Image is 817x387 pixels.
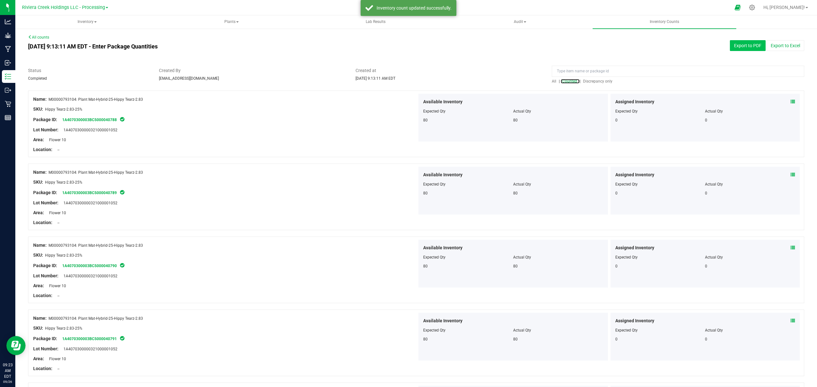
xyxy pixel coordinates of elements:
[615,254,705,260] div: Expected Qty
[583,79,612,84] span: Discrepancy only
[33,252,43,258] span: SKU:
[33,200,58,205] span: Lot Number:
[763,5,805,10] span: Hi, [PERSON_NAME]!
[615,99,654,105] span: Assigned Inventory
[62,118,117,122] a: 1A4070300003BC5000040788
[33,366,52,371] span: Location:
[615,245,654,251] span: Assigned Inventory
[5,101,11,107] inline-svg: Retail
[423,255,446,259] span: Expected Qty
[54,148,59,152] span: --
[423,99,462,105] span: Available Inventory
[593,15,736,29] a: Inventory Counts
[5,46,11,52] inline-svg: Manufacturing
[5,18,11,25] inline-svg: Analytics
[559,79,560,84] span: |
[705,108,795,114] div: Actual Qty
[33,336,57,341] span: Package ID:
[16,16,159,28] span: Inventory
[33,263,57,268] span: Package ID:
[28,43,477,50] h4: [DATE] 9:13:11 AM EDT - Enter Package Quantities
[54,367,59,371] span: --
[581,79,612,84] a: Discrepancy only
[3,362,12,379] p: 09:23 AM EDT
[49,243,143,248] span: M00000793104: Plant Mat-Hybrid-25-Hippy Tearz-2.83
[119,262,125,268] span: In Sync
[641,19,688,25] span: Inventory Counts
[33,283,44,288] span: Area:
[46,357,66,361] span: Flower 10
[45,107,82,112] span: Hippy Tearz-2.83-25%
[304,15,447,29] a: Lab Results
[33,170,47,175] span: Name:
[513,118,518,122] span: 80
[513,255,531,259] span: Actual Qty
[448,16,591,28] span: Audit
[6,336,26,355] iframe: Resource center
[615,318,654,324] span: Assigned Inventory
[377,5,452,11] div: Inventory count updated successfully.
[731,1,745,14] span: Open Ecommerce Menu
[62,337,117,341] a: 1A4070300003BC5000040791
[33,316,47,321] span: Name:
[119,189,125,195] span: In Sync
[33,325,43,331] span: SKU:
[15,15,159,29] a: Inventory
[3,379,12,384] p: 09/26
[60,274,117,278] span: 1A4070300000321000001052
[33,147,52,152] span: Location:
[33,220,52,225] span: Location:
[552,79,556,84] span: All
[356,67,543,74] span: Created at
[561,79,580,84] a: Counted
[46,138,66,142] span: Flower 10
[33,127,58,132] span: Lot Number:
[22,5,105,10] span: Riviera Creek Holdings LLC - Processing
[767,40,804,51] button: Export to Excel
[513,109,531,113] span: Actual Qty
[5,32,11,39] inline-svg: Grow
[705,254,795,260] div: Actual Qty
[615,181,705,187] div: Expected Qty
[552,66,804,77] input: Type item name or package id
[705,264,707,268] span: 0
[552,79,559,84] a: All
[705,337,707,341] span: 0
[423,191,428,195] span: 80
[423,182,446,186] span: Expected Qty
[119,335,125,341] span: In Sync
[33,97,47,102] span: Name:
[513,191,518,195] span: 80
[28,67,149,74] span: Status
[513,337,518,341] span: 80
[423,118,428,122] span: 80
[33,179,43,185] span: SKU:
[33,117,57,122] span: Package ID:
[423,337,428,341] span: 80
[60,128,117,132] span: 1A4070300000321000001052
[28,76,47,81] span: Completed
[62,264,117,268] a: 1A4070300003BC5000040790
[513,182,531,186] span: Actual Qty
[423,264,428,268] span: 80
[615,117,705,123] div: 0
[49,170,143,175] span: M00000793104: Plant Mat-Hybrid-25-Hippy Tearz-2.83
[54,221,59,225] span: --
[705,191,707,195] span: 0
[160,16,303,28] span: Plants
[33,190,57,195] span: Package ID:
[580,79,581,84] span: |
[423,109,446,113] span: Expected Qty
[60,347,117,351] span: 1A4070300000321000001052
[513,264,518,268] span: 80
[423,172,462,178] span: Available Inventory
[159,76,219,81] span: [EMAIL_ADDRESS][DOMAIN_NAME]
[5,87,11,93] inline-svg: Outbound
[5,60,11,66] inline-svg: Inbound
[33,346,58,351] span: Lot Number:
[60,201,117,205] span: 1A4070300000321000001052
[45,180,82,185] span: Hippy Tearz-2.83-25%
[33,210,44,215] span: Area:
[615,108,705,114] div: Expected Qty
[160,15,303,29] a: Plants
